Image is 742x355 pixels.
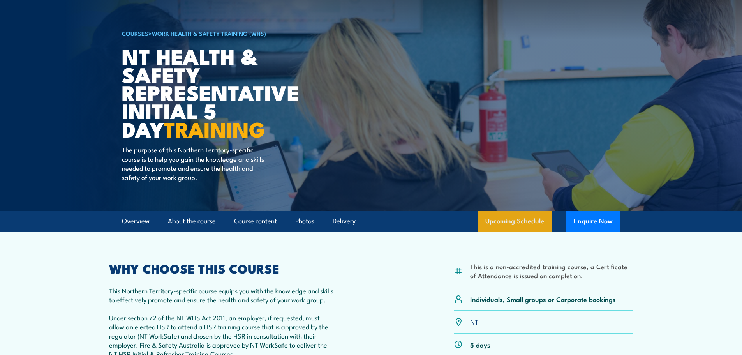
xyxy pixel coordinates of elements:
[122,211,150,231] a: Overview
[109,286,337,304] p: This Northern Territory-specific course equips you with the knowledge and skills to effectively p...
[234,211,277,231] a: Course content
[478,211,552,232] a: Upcoming Schedule
[168,211,216,231] a: About the course
[333,211,356,231] a: Delivery
[470,340,490,349] p: 5 days
[152,29,266,37] a: Work Health & Safety Training (WHS)
[470,295,616,304] p: Individuals, Small groups or Corporate bookings
[470,317,478,326] a: NT
[122,145,264,182] p: The purpose of this Northern Territory-specific course is to help you gain the knowledge and skil...
[122,29,148,37] a: COURSES
[164,112,265,145] strong: TRAINING
[566,211,620,232] button: Enquire Now
[122,47,314,138] h1: NT Health & Safety Representative Initial 5 Day
[122,28,314,38] h6: >
[109,263,337,274] h2: WHY CHOOSE THIS COURSE
[295,211,314,231] a: Photos
[470,262,633,280] li: This is a non-accredited training course, a Certificate of Attendance is issued on completion.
